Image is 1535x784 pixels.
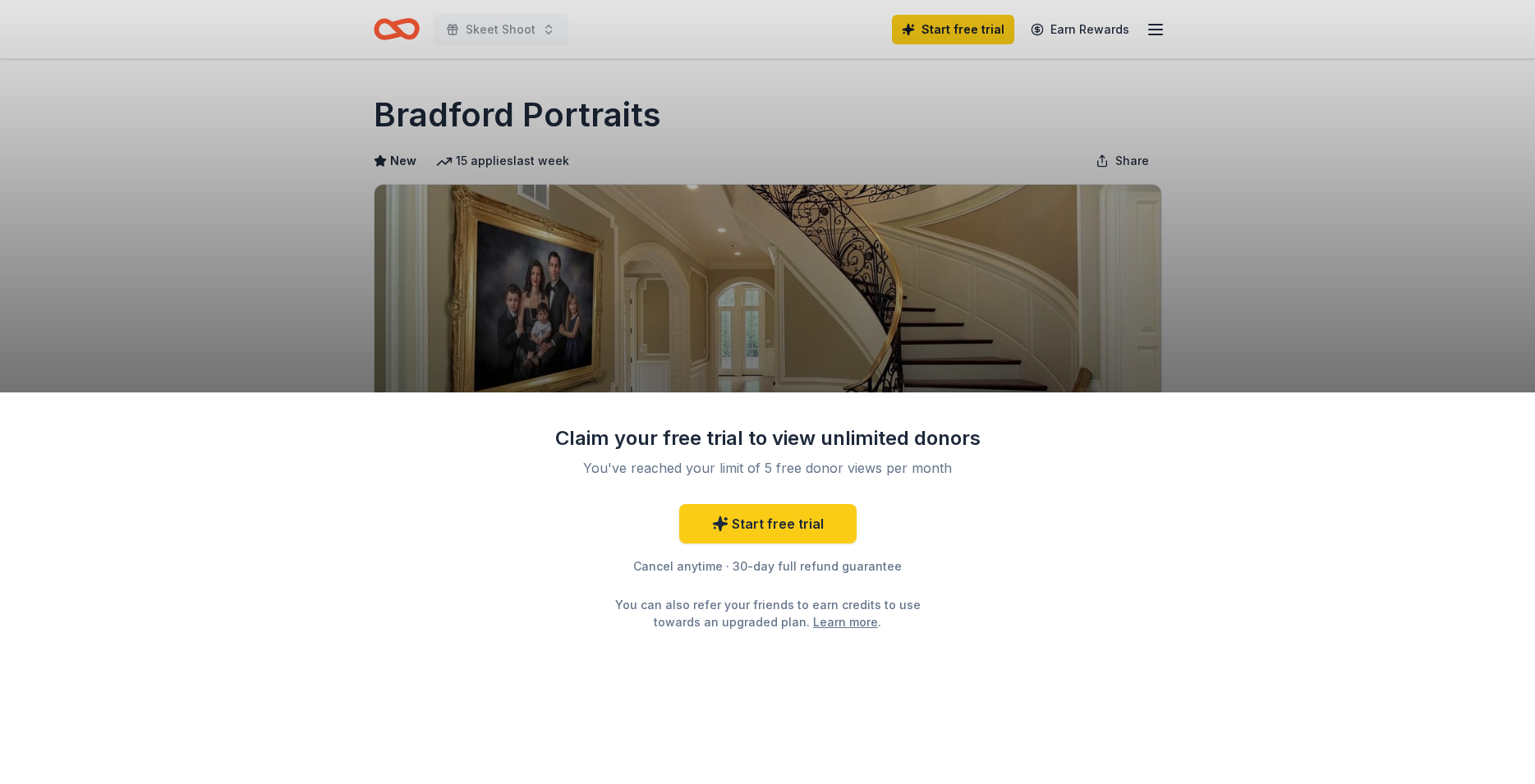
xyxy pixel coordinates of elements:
a: Learn more [813,613,878,630]
div: Cancel anytime · 30-day full refund guarantee [554,557,981,576]
a: Start free trial [679,504,857,543]
div: Claim your free trial to view unlimited donors [554,425,981,452]
div: You've reached your limit of 5 free donor views per month [574,458,962,478]
div: You can also refer your friends to earn credits to use towards an upgraded plan. . [600,596,935,630]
